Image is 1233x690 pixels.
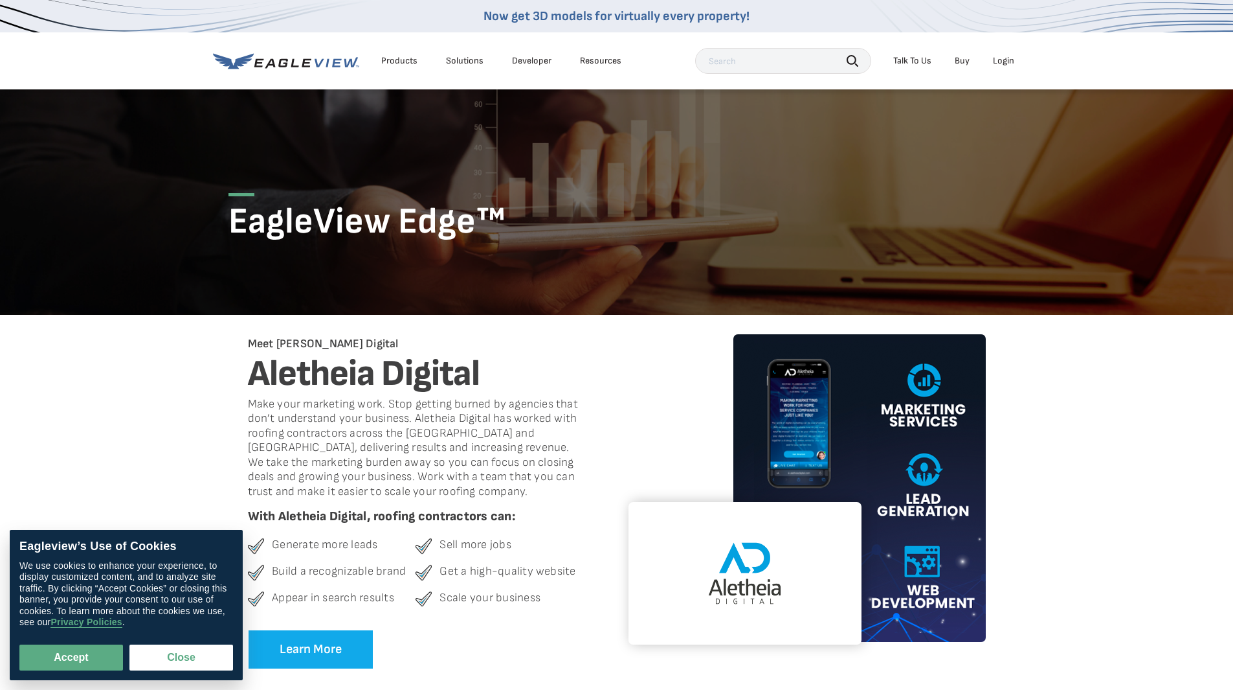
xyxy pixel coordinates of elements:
div: Eagleview’s Use of Cookies [19,540,233,554]
span: Scale your business [439,591,540,608]
span: Sell more jobs [439,538,511,555]
button: Accept [19,645,123,671]
div: Products [381,55,417,67]
span: With Aletheia Digital, roofing contractors can: [248,509,584,525]
h1: EagleView Edge™ [228,193,1005,245]
div: Resources [580,55,621,67]
span: Get a high-quality website [439,564,575,581]
div: Talk To Us [893,55,931,67]
a: Developer [512,55,551,67]
div: We use cookies to enhance your experience, to display customized content, and to analyze site tra... [19,560,233,628]
h2: Aletheia Digital [248,352,584,397]
span: Generate more leads [272,538,378,555]
a: Now get 3D models for virtually every property! [483,8,750,24]
button: Close [129,645,233,671]
a: Privacy Policies [50,617,122,628]
a: Buy [955,55,970,67]
span: Build a recognizable brand [272,564,406,581]
span: Meet [PERSON_NAME] Digital [248,337,399,351]
p: Make your marketing work. Stop getting burned by agencies that don’t understand your business. Al... [248,397,584,500]
a: Learn More [248,630,373,669]
span: Appear in search results [272,591,394,608]
div: Login [993,55,1014,67]
div: Solutions [446,55,483,67]
input: Search [695,48,871,74]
